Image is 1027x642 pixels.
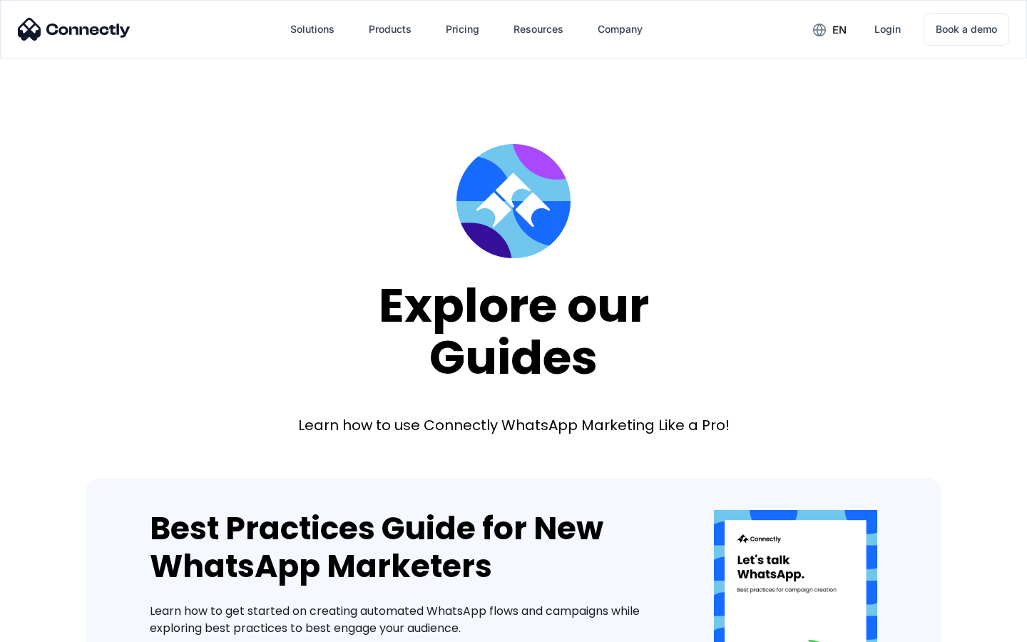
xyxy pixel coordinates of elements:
[513,19,563,39] div: Resources
[290,19,334,39] div: Solutions
[863,12,912,46] a: Login
[298,415,730,435] div: Learn how to use Connectly WhatsApp Marketing Like a Pro!
[150,510,671,586] div: Best Practices Guide for New WhatsApp Marketers
[14,617,86,637] aside: Language selected: English
[150,603,671,637] div: Learn how to get started on creating automated WhatsApp flows and campaigns while exploring best ...
[18,18,131,41] img: Connectly Logo
[379,280,649,383] div: Explore our Guides
[874,19,901,39] div: Login
[598,19,643,39] div: Company
[832,20,847,40] div: en
[924,13,1009,46] a: Book a demo
[434,12,491,46] a: Pricing
[446,19,479,39] div: Pricing
[29,617,86,637] ul: Language list
[369,19,412,39] div: Products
